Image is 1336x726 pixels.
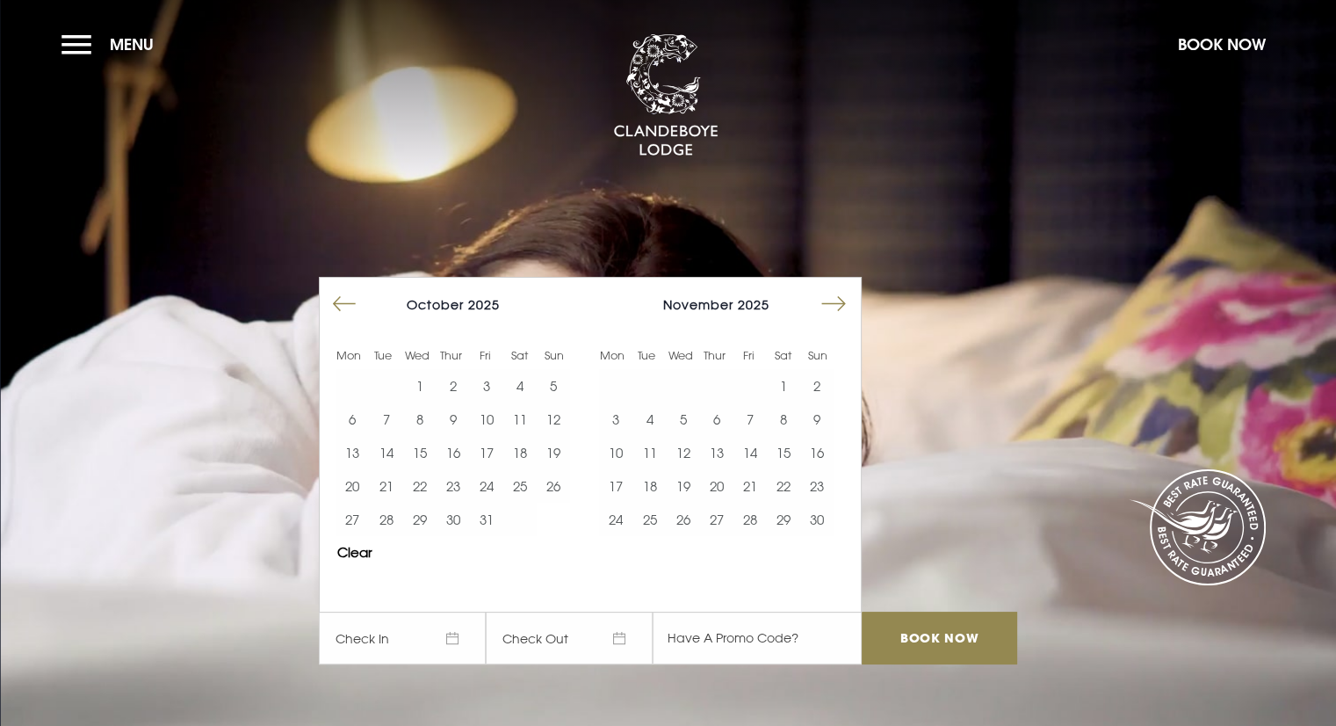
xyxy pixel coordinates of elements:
button: 31 [470,503,503,536]
button: 21 [369,469,402,503]
td: Choose Thursday, November 6, 2025 as your start date. [700,403,733,436]
button: 14 [733,436,767,469]
td: Choose Wednesday, November 19, 2025 as your start date. [667,469,700,503]
button: 19 [667,469,700,503]
td: Choose Saturday, November 22, 2025 as your start date. [767,469,800,503]
button: 4 [632,403,666,436]
td: Choose Sunday, November 30, 2025 as your start date. [800,503,834,536]
button: 3 [470,369,503,403]
button: 2 [437,369,470,403]
td: Choose Friday, November 28, 2025 as your start date. [733,503,767,536]
button: 21 [733,469,767,503]
button: 16 [437,436,470,469]
td: Choose Saturday, October 25, 2025 as your start date. [503,469,537,503]
button: 1 [767,369,800,403]
td: Choose Wednesday, November 26, 2025 as your start date. [667,503,700,536]
button: Move backward to switch to the previous month. [328,287,361,321]
span: October [407,297,464,312]
td: Choose Thursday, November 27, 2025 as your start date. [700,503,733,536]
td: Choose Thursday, October 9, 2025 as your start date. [437,403,470,436]
td: Choose Thursday, November 13, 2025 as your start date. [700,436,733,469]
td: Choose Thursday, October 2, 2025 as your start date. [437,369,470,403]
button: 9 [437,403,470,436]
td: Choose Tuesday, October 14, 2025 as your start date. [369,436,402,469]
button: 11 [503,403,537,436]
td: Choose Friday, October 31, 2025 as your start date. [470,503,503,536]
button: 18 [503,436,537,469]
button: 25 [503,469,537,503]
button: 15 [767,436,800,469]
td: Choose Saturday, November 15, 2025 as your start date. [767,436,800,469]
input: Have A Promo Code? [653,612,862,664]
button: 8 [403,403,437,436]
input: Book Now [862,612,1016,664]
button: 16 [800,436,834,469]
td: Choose Wednesday, November 12, 2025 as your start date. [667,436,700,469]
span: November [663,297,733,312]
button: 28 [733,503,767,536]
td: Choose Tuesday, October 21, 2025 as your start date. [369,469,402,503]
td: Choose Tuesday, November 18, 2025 as your start date. [632,469,666,503]
td: Choose Saturday, November 8, 2025 as your start date. [767,403,800,436]
td: Choose Sunday, October 26, 2025 as your start date. [537,469,570,503]
span: Check In [319,612,486,664]
td: Choose Sunday, October 12, 2025 as your start date. [537,403,570,436]
td: Choose Monday, October 13, 2025 as your start date. [336,436,369,469]
button: 7 [369,403,402,436]
button: 22 [767,469,800,503]
span: 2025 [738,297,769,312]
td: Choose Friday, October 17, 2025 as your start date. [470,436,503,469]
button: 11 [632,436,666,469]
td: Choose Saturday, October 4, 2025 as your start date. [503,369,537,403]
td: Choose Saturday, November 29, 2025 as your start date. [767,503,800,536]
button: 20 [336,469,369,503]
td: Choose Saturday, October 18, 2025 as your start date. [503,436,537,469]
td: Choose Tuesday, October 28, 2025 as your start date. [369,503,402,536]
button: 6 [700,403,733,436]
button: 2 [800,369,834,403]
td: Choose Friday, October 10, 2025 as your start date. [470,403,503,436]
button: 29 [767,503,800,536]
td: Choose Monday, November 3, 2025 as your start date. [599,403,632,436]
button: 24 [470,469,503,503]
button: 24 [599,503,632,536]
td: Choose Sunday, November 9, 2025 as your start date. [800,403,834,436]
td: Choose Thursday, October 23, 2025 as your start date. [437,469,470,503]
button: 25 [632,503,666,536]
span: 2025 [468,297,500,312]
td: Choose Thursday, October 16, 2025 as your start date. [437,436,470,469]
td: Choose Tuesday, October 7, 2025 as your start date. [369,403,402,436]
td: Choose Friday, November 21, 2025 as your start date. [733,469,767,503]
button: 17 [599,469,632,503]
button: Move forward to switch to the next month. [817,287,850,321]
td: Choose Friday, November 7, 2025 as your start date. [733,403,767,436]
button: Book Now [1169,25,1275,63]
td: Choose Sunday, November 16, 2025 as your start date. [800,436,834,469]
button: 10 [470,403,503,436]
button: 12 [667,436,700,469]
button: 7 [733,403,767,436]
button: 28 [369,503,402,536]
button: 10 [599,436,632,469]
button: 14 [369,436,402,469]
td: Choose Wednesday, November 5, 2025 as your start date. [667,403,700,436]
td: Choose Friday, October 3, 2025 as your start date. [470,369,503,403]
img: Clandeboye Lodge [613,34,719,157]
td: Choose Monday, October 20, 2025 as your start date. [336,469,369,503]
td: Choose Sunday, November 2, 2025 as your start date. [800,369,834,403]
button: 6 [336,403,369,436]
td: Choose Monday, November 17, 2025 as your start date. [599,469,632,503]
button: 9 [800,403,834,436]
button: 5 [667,403,700,436]
button: 20 [700,469,733,503]
td: Choose Thursday, November 20, 2025 as your start date. [700,469,733,503]
td: Choose Friday, November 14, 2025 as your start date. [733,436,767,469]
button: 23 [437,469,470,503]
button: 22 [403,469,437,503]
button: 13 [336,436,369,469]
td: Choose Friday, October 24, 2025 as your start date. [470,469,503,503]
button: 27 [700,503,733,536]
button: 23 [800,469,834,503]
button: 26 [667,503,700,536]
td: Choose Sunday, November 23, 2025 as your start date. [800,469,834,503]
